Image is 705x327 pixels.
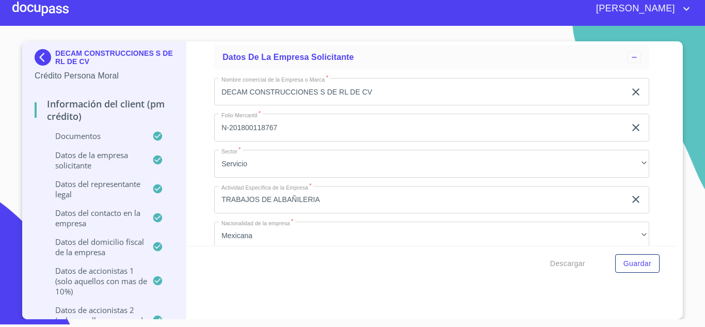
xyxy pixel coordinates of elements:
p: DECAM CONSTRUCCIONES S DE RL DE CV [55,49,173,66]
button: clear input [630,193,642,206]
p: Datos del representante legal [35,179,152,199]
p: Crédito Persona Moral [35,70,173,82]
p: Datos del domicilio fiscal de la empresa [35,237,152,257]
div: DECAM CONSTRUCCIONES S DE RL DE CV [35,49,173,70]
p: Datos del contacto en la empresa [35,208,152,228]
button: Guardar [615,254,660,273]
span: [PERSON_NAME] [588,1,680,17]
p: Datos de accionistas 1 (solo aquellos con mas de 10%) [35,266,152,297]
div: Mexicana [214,222,649,250]
p: Datos de la empresa solicitante [35,150,152,170]
p: Documentos [35,131,152,141]
img: Docupass spot blue [35,49,55,66]
button: clear input [630,121,642,134]
button: clear input [630,86,642,98]
div: Datos de la empresa solicitante [214,45,649,70]
div: Servicio [214,150,649,178]
span: Guardar [623,257,651,270]
span: Descargar [550,257,585,270]
p: Información del Client (PM crédito) [35,98,173,122]
button: Descargar [546,254,589,273]
span: Datos de la empresa solicitante [222,53,354,61]
button: account of current user [588,1,693,17]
